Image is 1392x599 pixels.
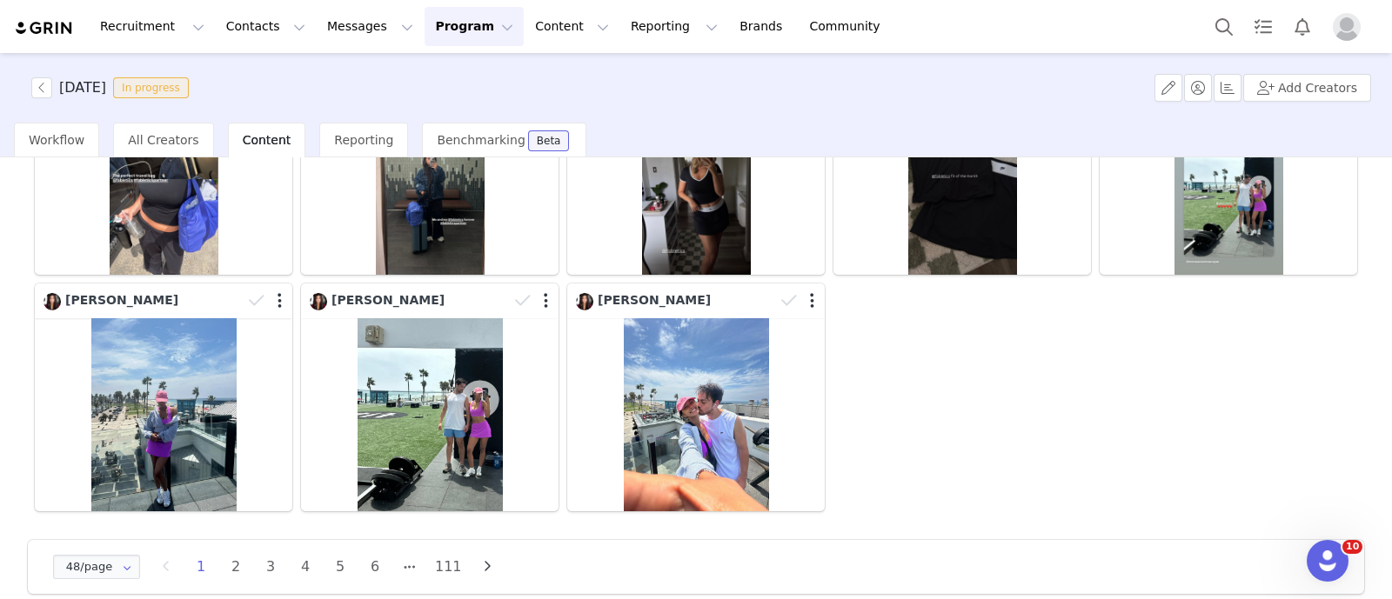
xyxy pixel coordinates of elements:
[258,555,284,579] li: 3
[310,293,327,310] img: 3cb07bdd-5bb7-41e3-bb5f-ede24be4a09c.jpg
[327,555,353,579] li: 5
[425,7,524,46] button: Program
[1244,7,1282,46] a: Tasks
[223,555,249,579] li: 2
[59,77,106,98] h3: [DATE]
[128,133,198,147] span: All Creators
[53,555,140,579] input: Select
[188,555,214,579] li: 1
[729,7,798,46] a: Brands
[243,133,291,147] span: Content
[432,555,465,579] li: 111
[537,136,561,146] div: Beta
[334,133,393,147] span: Reporting
[1307,540,1348,582] iframe: Intercom live chat
[598,293,711,307] span: [PERSON_NAME]
[14,20,75,37] img: grin logo
[29,133,84,147] span: Workflow
[362,555,388,579] li: 6
[331,293,445,307] span: [PERSON_NAME]
[1322,13,1378,41] button: Profile
[437,133,525,147] span: Benchmarking
[525,7,619,46] button: Content
[1342,540,1362,554] span: 10
[317,7,424,46] button: Messages
[800,7,899,46] a: Community
[31,77,196,98] span: [object Object]
[1283,7,1322,46] button: Notifications
[1333,13,1361,41] img: placeholder-profile.jpg
[1243,74,1371,102] button: Add Creators
[43,293,61,310] img: 3cb07bdd-5bb7-41e3-bb5f-ede24be4a09c.jpg
[90,7,215,46] button: Recruitment
[292,555,318,579] li: 4
[65,293,178,307] span: [PERSON_NAME]
[576,293,593,310] img: 3cb07bdd-5bb7-41e3-bb5f-ede24be4a09c.jpg
[620,7,728,46] button: Reporting
[113,77,189,98] span: In progress
[216,7,316,46] button: Contacts
[1205,7,1243,46] button: Search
